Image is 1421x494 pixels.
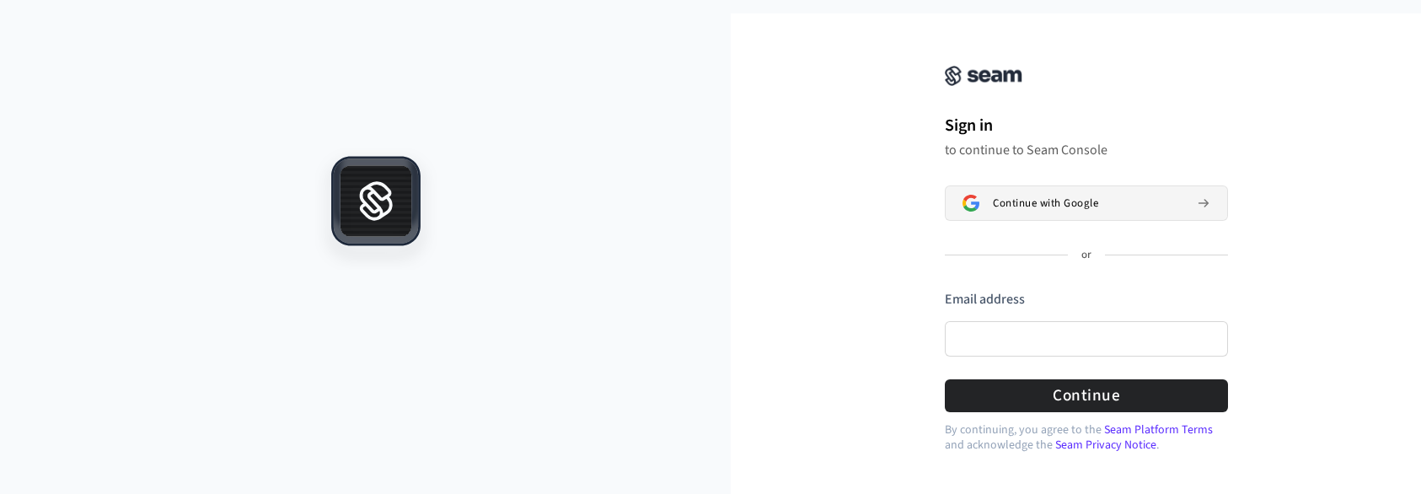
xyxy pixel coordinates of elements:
p: or [1081,248,1091,263]
p: to continue to Seam Console [945,142,1228,158]
span: Continue with Google [993,196,1098,210]
img: Sign in with Google [963,195,979,212]
img: Seam Console [945,66,1022,86]
label: Email address [945,290,1025,309]
p: By continuing, you agree to the and acknowledge the . [945,422,1228,453]
a: Seam Platform Terms [1104,422,1213,438]
a: Seam Privacy Notice [1055,437,1156,454]
button: Sign in with GoogleContinue with Google [945,185,1228,221]
h1: Sign in [945,113,1228,138]
button: Continue [945,379,1228,412]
